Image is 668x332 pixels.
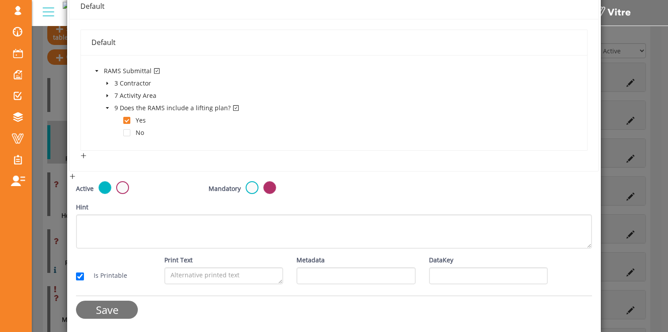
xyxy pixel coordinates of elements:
span: 9 Does the RAMS include a lifting plan? [114,104,241,112]
span: Yes [136,116,146,124]
span: 7 Activity Area [114,91,156,100]
span: caret-down [105,81,110,86]
span: plus [69,173,76,179]
div: Default [80,1,588,12]
span: caret-down [95,69,99,73]
span: 3 Contractor [113,78,153,89]
span: caret-down [105,93,110,98]
span: caret-down [105,106,110,110]
div: Default [91,37,577,48]
span: Yes [134,115,148,126]
input: Save [76,301,138,319]
label: Hint [76,202,88,212]
span: 7 Activity Area [113,90,158,101]
span: plus [80,153,87,159]
span: 3 Contractor [114,79,151,87]
label: Active [76,184,94,194]
label: Metadata [296,255,325,265]
label: Print Text [164,255,193,265]
span: No [134,127,146,138]
span: No [136,128,144,137]
span: check-square [233,105,239,111]
label: Is Printable [85,271,127,280]
span: check-square [154,68,160,74]
label: Mandatory [209,184,241,194]
span: RAMS Submittal [104,67,162,75]
label: DataKey [429,255,453,265]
